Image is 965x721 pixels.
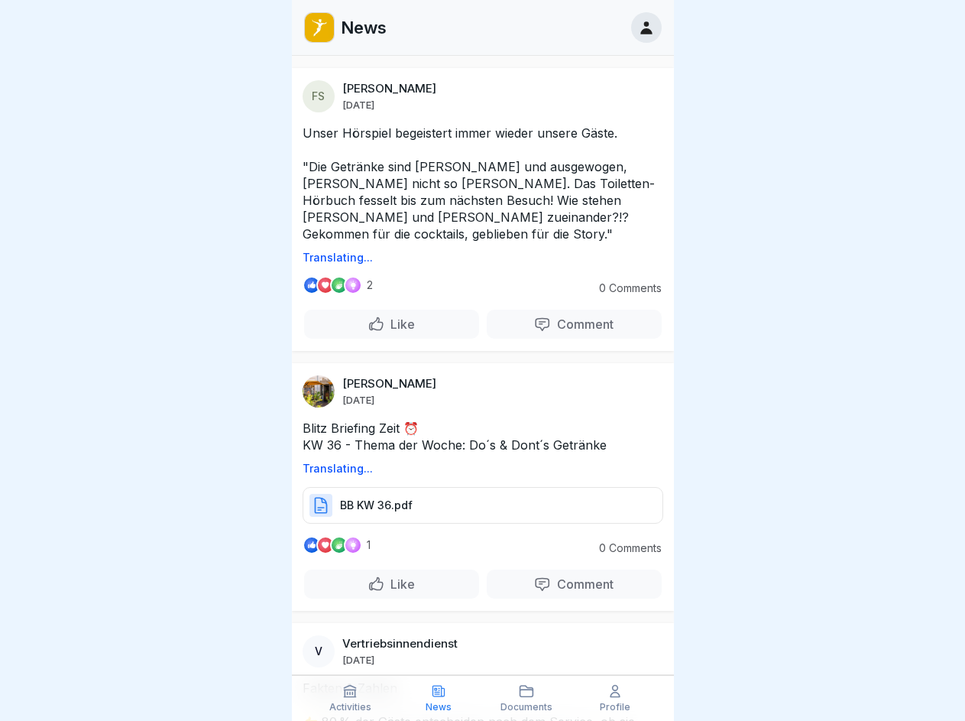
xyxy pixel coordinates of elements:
p: 2 [367,279,373,291]
p: 0 Comments [578,282,662,294]
p: Blitz Briefing Zeit ⏰ KW 36 - Thema der Woche: Do´s & Dont´s Getränke [303,420,663,453]
a: BB KW 36.pdf [303,505,663,520]
p: Translating... [303,463,663,475]
img: oo2rwhh5g6mqyfqxhtbddxvd.png [305,13,334,42]
div: FS [303,80,335,112]
p: Like [384,317,415,332]
p: Unser Hörspiel begeistert immer wieder unsere Gäste. "Die Getränke sind [PERSON_NAME] und ausgewo... [303,125,663,242]
p: Profile [600,702,630,713]
p: News [341,18,387,37]
p: Documents [500,702,552,713]
p: 0 Comments [578,542,662,554]
p: Comment [551,576,614,592]
p: Like [384,576,415,592]
p: [DATE] [342,99,374,111]
p: Translating... [303,252,663,264]
p: News [426,702,452,713]
p: [PERSON_NAME] [342,377,436,391]
p: Vertriebsinnendienst [342,637,458,651]
div: V [303,635,335,667]
p: Comment [551,317,614,332]
p: 1 [367,539,371,551]
p: [DATE] [342,394,374,406]
p: BB KW 36.pdf [340,498,413,513]
p: [PERSON_NAME] [342,82,436,96]
p: [DATE] [342,654,374,666]
p: Activities [329,702,371,713]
